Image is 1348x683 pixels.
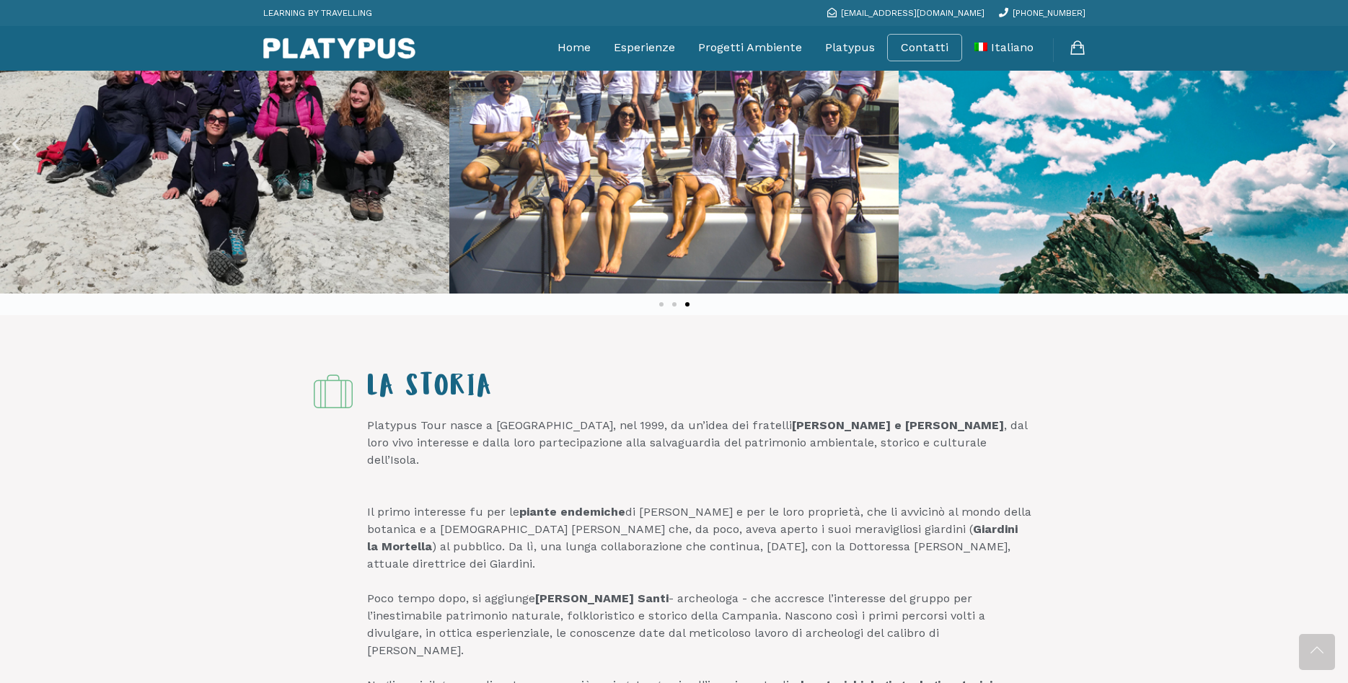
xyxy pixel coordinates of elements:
[558,30,591,66] a: Home
[263,38,415,59] img: Platypus
[685,302,690,307] span: Go to slide 3
[825,30,875,66] a: Platypus
[827,8,984,18] a: [EMAIL_ADDRESS][DOMAIN_NAME]
[672,302,677,307] span: Go to slide 2
[974,30,1034,66] a: Italiano
[1323,134,1341,152] div: Next slide
[659,302,664,307] span: Go to slide 1
[535,591,669,605] b: [PERSON_NAME] Santi
[519,505,625,519] b: piante endemiche
[901,40,948,55] a: Contatti
[367,522,1018,553] b: Giardini la Mortella
[614,30,675,66] a: Esperienze
[999,8,1085,18] a: [PHONE_NUMBER]
[7,134,25,152] div: Previous slide
[841,8,984,18] span: [EMAIL_ADDRESS][DOMAIN_NAME]
[367,374,493,405] span: La storia
[1013,8,1085,18] span: [PHONE_NUMBER]
[263,4,372,22] p: LEARNING BY TRAVELLING
[991,40,1034,54] span: Italiano
[698,30,802,66] a: Progetti Ambiente
[792,418,1004,432] b: [PERSON_NAME] e [PERSON_NAME]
